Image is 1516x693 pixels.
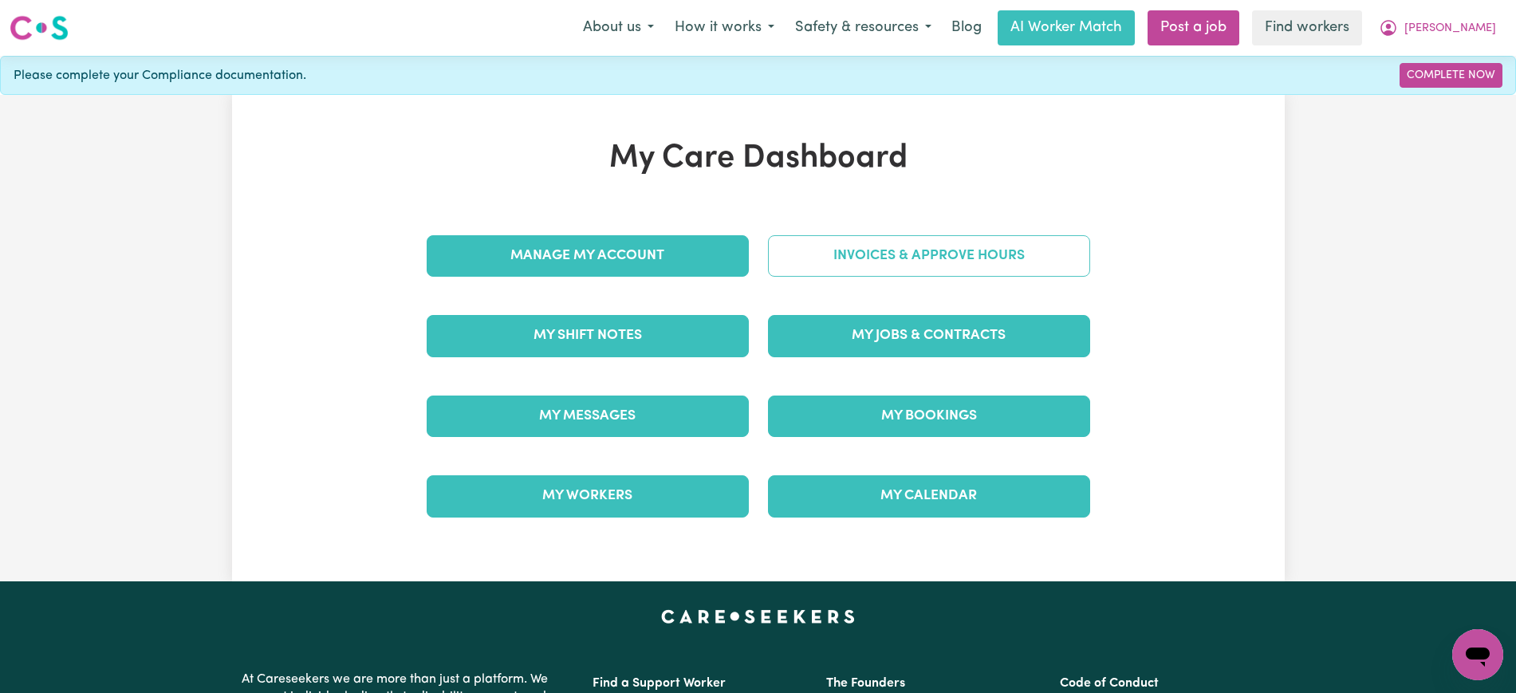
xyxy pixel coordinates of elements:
iframe: Button to launch messaging window [1452,629,1503,680]
button: About us [573,11,664,45]
span: [PERSON_NAME] [1404,20,1496,37]
a: Find a Support Worker [593,677,726,690]
a: Manage My Account [427,235,749,277]
button: Safety & resources [785,11,942,45]
a: My Messages [427,396,749,437]
a: Post a job [1148,10,1239,45]
a: AI Worker Match [998,10,1135,45]
a: My Bookings [768,396,1090,437]
a: My Workers [427,475,749,517]
button: How it works [664,11,785,45]
span: Please complete your Compliance documentation. [14,66,306,85]
a: Blog [942,10,991,45]
a: Complete Now [1400,63,1502,88]
a: My Shift Notes [427,315,749,356]
img: Careseekers logo [10,14,69,42]
a: My Calendar [768,475,1090,517]
a: Careseekers home page [661,610,855,623]
a: My Jobs & Contracts [768,315,1090,356]
a: The Founders [826,677,905,690]
a: Code of Conduct [1060,677,1159,690]
a: Find workers [1252,10,1362,45]
a: Invoices & Approve Hours [768,235,1090,277]
button: My Account [1368,11,1506,45]
h1: My Care Dashboard [417,140,1100,178]
a: Careseekers logo [10,10,69,46]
